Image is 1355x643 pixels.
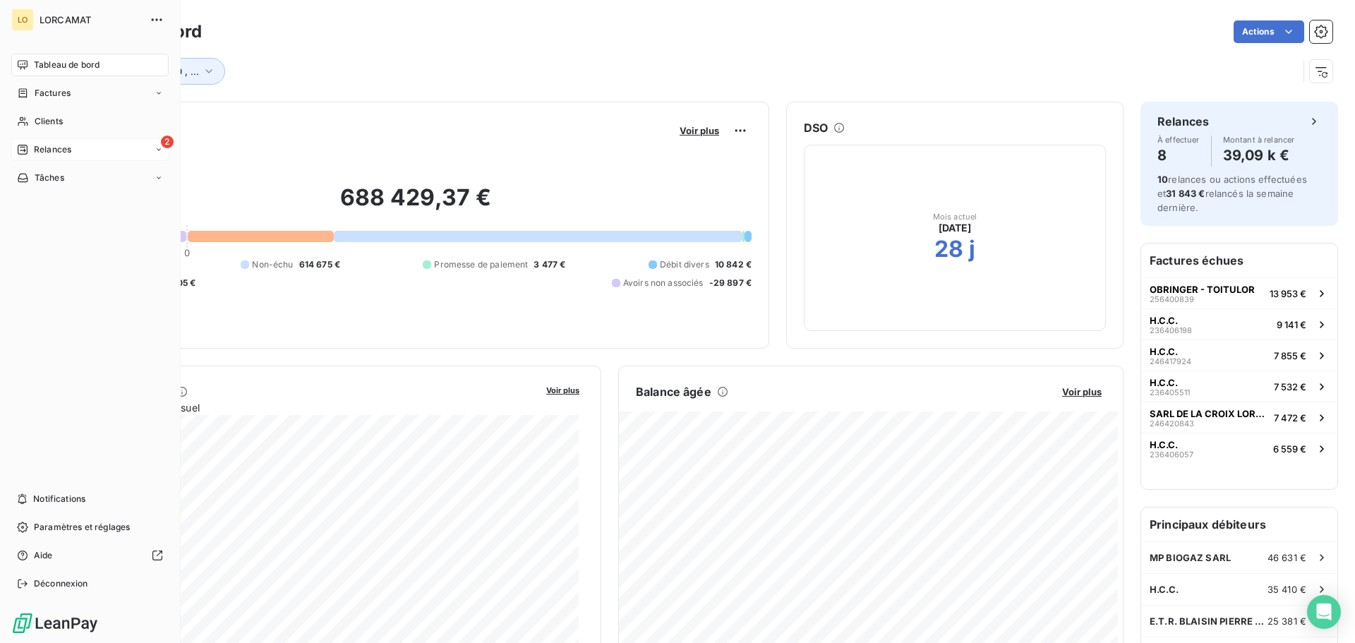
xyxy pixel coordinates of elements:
[1157,144,1200,167] h4: 8
[1273,443,1306,455] span: 6 559 €
[35,87,71,100] span: Factures
[11,612,99,635] img: Logo LeanPay
[1274,350,1306,361] span: 7 855 €
[1274,381,1306,392] span: 7 532 €
[161,136,174,148] span: 2
[1150,295,1194,304] span: 256400839
[1157,113,1209,130] h6: Relances
[1223,144,1295,167] h4: 39,09 k €
[40,14,141,25] span: LORCAMAT
[434,258,528,271] span: Promesse de paiement
[1062,386,1102,397] span: Voir plus
[804,119,828,136] h6: DSO
[1166,188,1205,199] span: 31 843 €
[939,221,972,235] span: [DATE]
[1058,385,1106,398] button: Voir plus
[11,8,34,31] div: LO
[715,258,752,271] span: 10 842 €
[80,400,536,415] span: Chiffre d'affaires mensuel
[1267,615,1306,627] span: 25 381 €
[184,247,190,258] span: 0
[1150,419,1194,428] span: 246420843
[34,549,53,562] span: Aide
[1150,326,1192,335] span: 236406198
[709,277,752,289] span: -29 897 €
[1267,584,1306,595] span: 35 410 €
[934,235,963,263] h2: 28
[680,125,719,136] span: Voir plus
[636,383,711,400] h6: Balance âgée
[34,521,130,534] span: Paramètres et réglages
[1157,136,1200,144] span: À effectuer
[34,577,88,590] span: Déconnexion
[1150,584,1179,595] span: H.C.C.
[1141,507,1337,541] h6: Principaux débiteurs
[1150,408,1268,419] span: SARL DE LA CROIX LORETTE
[546,385,579,395] span: Voir plus
[1234,20,1304,43] button: Actions
[35,172,64,184] span: Tâches
[1150,439,1178,450] span: H.C.C.
[34,59,100,71] span: Tableau de bord
[1150,357,1191,366] span: 246417924
[1150,315,1178,326] span: H.C.C.
[542,383,584,396] button: Voir plus
[933,212,977,221] span: Mois actuel
[1223,136,1295,144] span: Montant à relancer
[33,493,85,505] span: Notifications
[1150,615,1267,627] span: E.T.R. BLAISIN PIERRE ENT.
[1141,308,1337,339] button: H.C.C.2364061989 141 €
[252,258,293,271] span: Non-échu
[675,124,723,137] button: Voir plus
[969,235,975,263] h2: j
[660,258,709,271] span: Débit divers
[11,544,169,567] a: Aide
[1274,412,1306,423] span: 7 472 €
[34,143,71,156] span: Relances
[534,258,565,271] span: 3 477 €
[1141,371,1337,402] button: H.C.C.2364055117 532 €
[1307,595,1341,629] div: Open Intercom Messenger
[1150,450,1193,459] span: 236406057
[623,277,704,289] span: Avoirs non associés
[1150,284,1255,295] span: OBRINGER - TOITULOR
[1141,277,1337,308] button: OBRINGER - TOITULOR25640083913 953 €
[1270,288,1306,299] span: 13 953 €
[1267,552,1306,563] span: 46 631 €
[1150,346,1178,357] span: H.C.C.
[80,184,752,226] h2: 688 429,37 €
[1157,174,1168,185] span: 10
[1150,388,1190,397] span: 236405511
[299,258,340,271] span: 614 675 €
[1141,433,1337,464] button: H.C.C.2364060576 559 €
[1150,377,1178,388] span: H.C.C.
[1141,244,1337,277] h6: Factures échues
[1150,552,1231,563] span: MP BIOGAZ SARL
[1141,402,1337,433] button: SARL DE LA CROIX LORETTE2464208437 472 €
[35,115,63,128] span: Clients
[1277,319,1306,330] span: 9 141 €
[1157,174,1307,213] span: relances ou actions effectuées et relancés la semaine dernière.
[1141,339,1337,371] button: H.C.C.2464179247 855 €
